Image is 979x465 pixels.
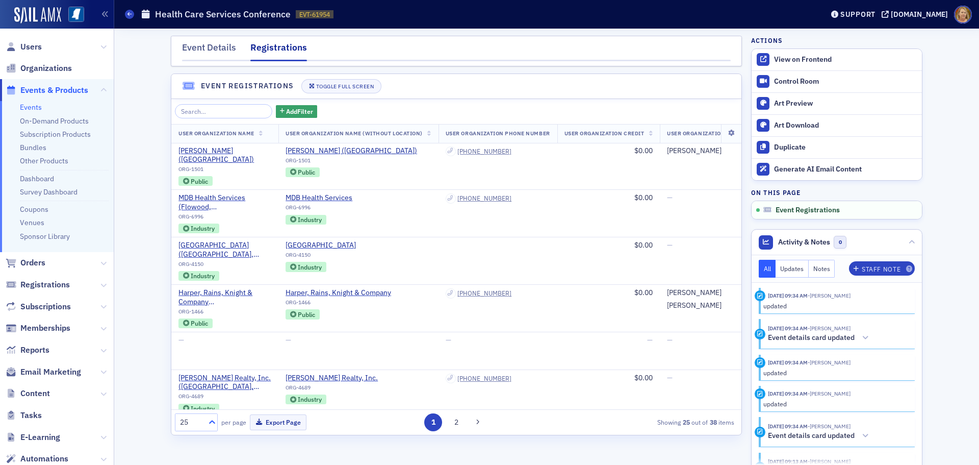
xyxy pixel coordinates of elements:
a: [PERSON_NAME] ([GEOGRAPHIC_DATA]) [286,146,417,156]
div: Generate AI Email Content [774,165,917,174]
span: User Organization Credit [564,130,645,137]
a: Reports [6,345,49,356]
div: Industry [178,224,219,233]
h5: Event details card updated [768,431,855,440]
div: [PHONE_NUMBER] [457,375,511,382]
div: Industry [191,273,215,279]
a: Survey Dashboard [20,187,78,197]
strong: 25 [681,418,691,427]
div: Control Room [774,77,917,86]
button: 2 [448,413,466,431]
span: Email Marketing [20,366,81,378]
span: — [446,335,451,345]
span: Add Filter [286,107,313,116]
a: [PHONE_NUMBER] [457,148,511,155]
span: Reports [20,345,49,356]
h1: Health Care Services Conference [155,8,291,20]
span: $0.00 [634,193,653,202]
button: Notes [809,260,835,278]
span: — [667,193,673,202]
a: View on Frontend [752,49,922,70]
a: Bundles [20,143,46,152]
span: E-Learning [20,432,60,443]
div: Update [755,357,765,368]
div: Toggle Full Screen [316,84,374,89]
div: Showing out of items [555,418,735,427]
div: ORG-4150 [286,252,378,262]
span: — [178,335,184,345]
a: On-Demand Products [20,116,89,126]
div: ORG-1466 [286,299,391,309]
time: 9/10/2025 09:34 AM [768,325,808,332]
div: Update [755,290,765,301]
button: 1 [424,413,442,431]
div: ORG-4689 [178,393,271,403]
img: SailAMX [14,7,61,23]
div: Staff Note [862,266,900,272]
span: Rachel Shirley [808,423,851,430]
div: ORG-1501 [178,166,271,176]
a: [PHONE_NUMBER] [457,289,511,297]
a: Art Download [752,114,922,136]
span: Rachel Shirley [808,292,851,299]
h5: Event details card updated [768,333,855,342]
span: Profile [954,6,972,23]
a: Dashboard [20,174,54,183]
time: 9/10/2025 09:34 AM [768,423,808,430]
span: User Organization Admins [667,130,749,137]
a: [PERSON_NAME] Realty, Inc. [286,374,378,383]
div: Public [298,169,315,175]
div: Industry [286,215,326,225]
button: Event details card updated [768,431,872,442]
div: ORG-1466 [178,308,271,319]
div: Industry [286,395,326,404]
a: [PERSON_NAME] [667,301,722,310]
span: Content [20,388,50,399]
a: Events [20,103,42,112]
a: [PERSON_NAME] [667,146,722,156]
div: 25 [180,417,202,428]
a: MDB Health Services (Flowood, [GEOGRAPHIC_DATA]) [178,193,271,211]
a: [PERSON_NAME] [667,288,722,298]
div: Industry [178,271,219,281]
div: Industry [298,264,322,270]
a: [PERSON_NAME] Realty, Inc. ([GEOGRAPHIC_DATA], [GEOGRAPHIC_DATA]) [178,374,271,391]
a: Harper, Rains, Knight & Company ([GEOGRAPHIC_DATA], [GEOGRAPHIC_DATA]) [178,288,271,306]
a: Harper, Rains, Knight & Company [286,288,391,298]
div: Industry [298,217,322,223]
div: Industry [298,397,322,402]
span: EVT-61954 [299,10,330,19]
div: ORG-6996 [286,204,378,214]
span: 0 [834,236,846,249]
span: Tasks [20,410,42,421]
span: $0.00 [634,146,653,155]
h4: Actions [751,36,783,45]
h4: Event Registrations [201,81,294,91]
span: Duckworth Realty, Inc. [286,374,378,383]
span: HORNE (Ridgeland) [286,146,417,156]
a: Coupons [20,205,48,214]
div: Public [286,309,320,319]
span: HORNE (Ridgeland) [178,146,271,164]
span: Subscriptions [20,301,71,312]
div: Activity [755,427,765,437]
span: Activity & Notes [778,237,830,248]
button: Staff Note [849,261,915,276]
a: [PHONE_NUMBER] [457,194,511,202]
div: Activity [755,329,765,339]
span: — [667,373,673,382]
div: updated [763,399,908,408]
button: All [759,260,776,278]
span: User Organization Name (Without Location) [286,130,423,137]
time: 9/10/2025 09:34 AM [768,359,808,366]
div: Public [191,179,208,184]
span: — [647,335,653,345]
button: Export Page [250,414,306,430]
div: Industry [191,406,215,411]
